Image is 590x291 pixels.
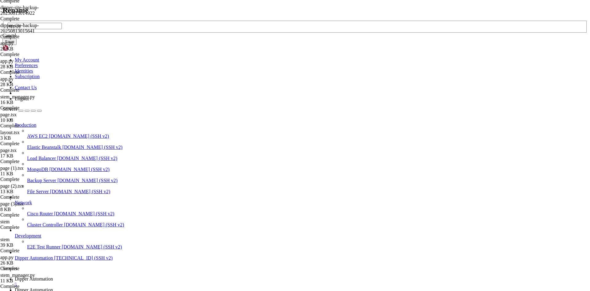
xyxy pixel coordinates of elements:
x-row: Requirement already satisfied: packaging in ./venv/lib/python3.8/site-packages (from gunicorn>=20... [2,185,510,191]
span: ├ ○ /login 3.42 kB [2,8,121,13]
x-row: Requirement already satisfied: Pillow>=8.0 in ./venv/lib/python3.8/site-packages (from -r require... [2,123,510,128]
span: ├ chunks/4bd1b696-39210b4e6fecda02.js 53.3 kB [2,34,116,39]
div: Complete [0,159,59,164]
span: page.tsx [0,148,17,153]
span: page (3).tsx [0,201,59,212]
div: 3 KB [0,135,59,141]
div: Complete [0,123,59,129]
span: stem [0,237,59,248]
span: 42.3 kB [32,55,49,60]
span: app.py [0,255,59,266]
span: stem [0,237,10,242]
div: 28 KB [0,82,59,87]
span: stem [0,219,10,224]
x-row: Requirement already satisfied: cachelib in ./venv/lib/python3.8/site-packages (from Flask-Session... [2,175,510,180]
div: Complete [0,34,59,39]
span: 🎉 [2,238,8,243]
span: stem_manager.py [0,273,59,284]
x-row: Requirement already satisfied: itsdangerous>=2.1.2 in ./venv/lib/python3.8/site-packages (from Fl... [2,149,510,154]
span: page (2).tsx [0,183,59,194]
div: Complete [0,70,59,75]
x-row: Requirement already satisfied: requests>=2.25 in ./venv/lib/python3.8/site-packages (from -r requ... [2,138,510,144]
div: Complete [0,284,59,289]
span: page.tsx [0,112,17,117]
div: Complete [0,212,59,218]
div: 17 KB [0,153,59,159]
span: dipper-site-backup-20250813015641 [0,23,39,34]
x-row: Requirement already satisfied: Jinja2>=3.1.2 in ./venv/lib/python3.8/site-packages (from Flask>=2... [2,154,510,159]
span: page (3).tsx [0,201,24,206]
div: Complete [0,248,59,253]
span: [PM2] [2,227,15,232]
span: page (1).tsx [0,165,24,171]
x-row: Requirement already satisfied: Flask-CORS>=3.0 in ./venv/lib/python3.8/site-packages (from -r req... [2,112,510,118]
x-row: Requirement already satisfied: charset_normalizer<4,>=2 in ./venv/lib/python3.8/site-packages (fr... [2,191,510,196]
div: 10 KB [0,118,59,123]
div: 11 KB [0,171,59,177]
span: [PM2] [2,233,15,237]
span: stem_manager.py [0,273,35,278]
span: 152 kB [121,18,135,23]
div: Complete [0,52,59,57]
span: page (2).tsx [0,183,24,189]
span: [PM2] [2,91,15,96]
span: ├ ƒ /stem/controle 8.88 kB [2,13,121,18]
x-row: Requirement already satisfied: numpy>=1.20 in ./venv/lib/python3.8/site-packages (from -r require... [2,133,510,138]
span: app.py [0,41,14,46]
div: Complete [0,141,59,146]
span: ├ ƒ /laviniense/registros 9.16 kB [2,2,121,7]
span: ├ chunks/1684-9cdbb2634f557dc5.js 45.6 kB [2,29,116,34]
span: page.tsx [0,148,59,159]
span: Use --update-env to update environment variables [2,81,121,86]
div: 11 KB [0,278,59,284]
span: 101 kB [74,23,89,28]
span: ƒ Middleware [2,55,32,60]
x-row: Requirement already satisfied: opencv-python>=4.5 in ./venv/lib/python3.8/site-packages (from -r ... [2,128,510,133]
span: Atualização concluída! [8,238,62,243]
div: Complete [0,105,59,111]
span: app.py [0,58,14,64]
span: [appdipper-frontend](0) ✓ [15,91,76,96]
span: ƒ (Dynamic) server-rendered on demand [2,70,98,75]
span: └ ƒ /stem/dispositivos 16.7 kB [2,18,121,23]
span: 141 kB [121,13,135,18]
span: Use --update-env to update environment variables [2,222,121,227]
x-row: Requirement already satisfied: click>=8.1.3 in ./venv/lib/python3.8/site-packages (from Flask>=2.... [2,165,510,170]
x-row: Requirement already satisfied: Flask-Session>=0.4 in ./venv/lib/python3.8/site-packages (from -r ... [2,107,510,112]
span: └ other shared chunks (total) 2.01 kB [2,39,116,44]
x-row: Applying action reloadProcessId on app [appdipper-frontend](ids: [ 0 ]) [2,86,510,91]
span: app.py [0,76,59,87]
x-row: Requirement already satisfied: gunicorn>=20.0 in ./venv/lib/python3.8/site-packages (from -r requ... [2,118,510,123]
div: 13 KB [0,189,59,194]
span: stem_manager.py [0,94,35,99]
div: 28 KB [0,64,59,70]
span: app.py [0,255,14,260]
x-row: Requirement already satisfied: msgspec>=0.18.6 in ./venv/lib/python3.8/site-packages (from Flask-... [2,180,510,185]
span: dipper-site-backup-20250813014922 [0,5,39,16]
div: 16 KB [0,100,59,105]
x-row: Atualizando Backend... [2,97,510,102]
x-row: Requirement already satisfied: urllib3<3,>=1.21.1 in ./venv/lib/python3.8/site-packages (from req... [2,201,510,206]
x-row: Requirement already satisfied: Flask>=2.0 in ./venv/lib/python3.8/site-packages (from -r requirem... [2,102,510,107]
div: (30, 46) [80,243,83,248]
div: Complete [0,87,59,93]
span: 144 kB [121,2,135,7]
span: app.py [0,41,59,52]
div: 28 KB [0,46,59,52]
x-row: Requirement already satisfied: blinker>=1.6.2 in ./venv/lib/python3.8/site-packages (from Flask>=... [2,159,510,165]
span: page.tsx [0,112,59,123]
span: layout.tsx [0,130,59,141]
div: Complete [0,16,59,22]
span: page (1).tsx [0,165,59,177]
span: [appdipper-backend](1) ✓ [15,233,74,237]
span: [PM2] [2,86,15,91]
span: ○ (Static) prerendered as static content [2,65,108,70]
x-row: root@vps58218:~/DipperPortal# [2,243,510,248]
span: stem_manager.py [0,94,59,105]
div: Complete [0,225,59,230]
div: 26 KB [0,260,59,266]
div: Complete [0,194,59,200]
span: app.py [0,58,59,70]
